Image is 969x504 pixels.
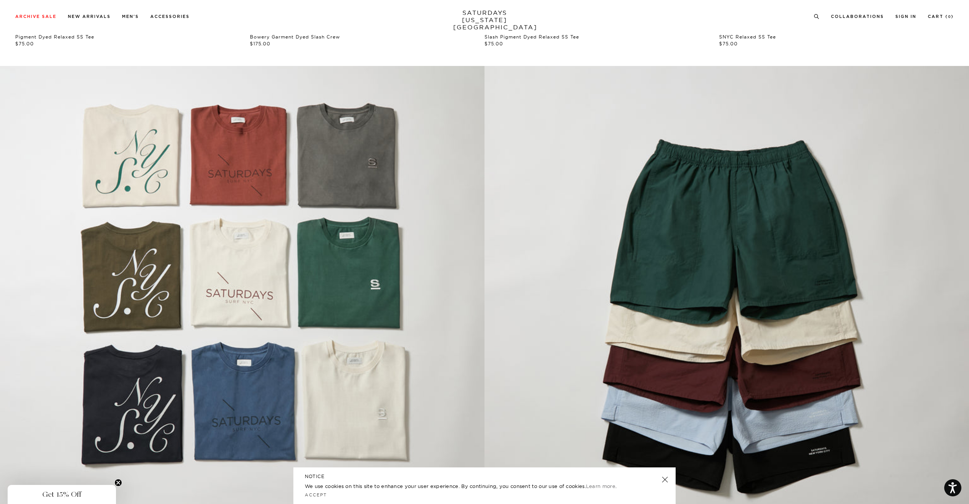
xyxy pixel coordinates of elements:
span: $175.00 [250,41,270,47]
p: We use cookies on this site to enhance your user experience. By continuing, you consent to our us... [305,482,637,490]
a: Archive Sale [15,14,56,19]
small: 0 [948,15,951,19]
span: $75.00 [484,41,503,47]
a: Accessories [150,14,190,19]
a: Sign In [895,14,916,19]
h5: NOTICE [305,473,664,480]
a: Men's [122,14,139,19]
a: Accept [305,492,327,498]
a: Pigment Dyed Relaxed SS Tee [15,34,94,40]
span: Get 15% Off [42,490,81,499]
span: $75.00 [15,41,34,47]
a: New Arrivals [68,14,111,19]
a: Cart (0) [928,14,954,19]
span: $75.00 [719,41,738,47]
a: Learn more [586,483,615,489]
a: Bowery Garment Dyed Slash Crew [250,34,340,40]
div: Get 15% OffClose teaser [8,485,116,504]
a: SNYC Relaxed SS Tee [719,34,776,40]
a: Slash Pigment Dyed Relaxed SS Tee [484,34,579,40]
a: SATURDAYS[US_STATE][GEOGRAPHIC_DATA] [453,9,516,31]
button: Close teaser [114,479,122,486]
a: Collaborations [831,14,884,19]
